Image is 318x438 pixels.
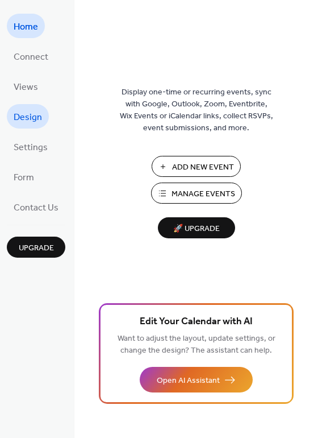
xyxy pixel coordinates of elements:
span: Views [14,78,38,96]
span: Home [14,18,38,36]
a: Home [7,14,45,38]
button: Add New Event [152,156,241,177]
a: Contact Us [7,195,65,219]
span: Design [14,109,42,126]
span: Add New Event [172,162,234,173]
button: Open AI Assistant [140,367,253,392]
a: Connect [7,44,55,68]
a: Design [7,104,49,129]
span: Upgrade [19,242,54,254]
span: Edit Your Calendar with AI [140,314,253,330]
span: Form [14,169,34,187]
button: Upgrade [7,237,65,258]
button: Manage Events [151,183,242,204]
span: Contact Us [14,199,58,217]
span: Manage Events [171,188,235,200]
a: Settings [7,134,55,159]
span: Display one-time or recurring events, sync with Google, Outlook, Zoom, Eventbrite, Wix Events or ... [120,86,273,134]
span: 🚀 Upgrade [165,221,228,237]
span: Open AI Assistant [157,375,220,387]
button: 🚀 Upgrade [158,217,235,238]
a: Views [7,74,45,98]
span: Connect [14,48,48,66]
span: Settings [14,139,48,156]
a: Form [7,164,41,189]
span: Want to adjust the layout, update settings, or change the design? The assistant can help. [118,331,275,358]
